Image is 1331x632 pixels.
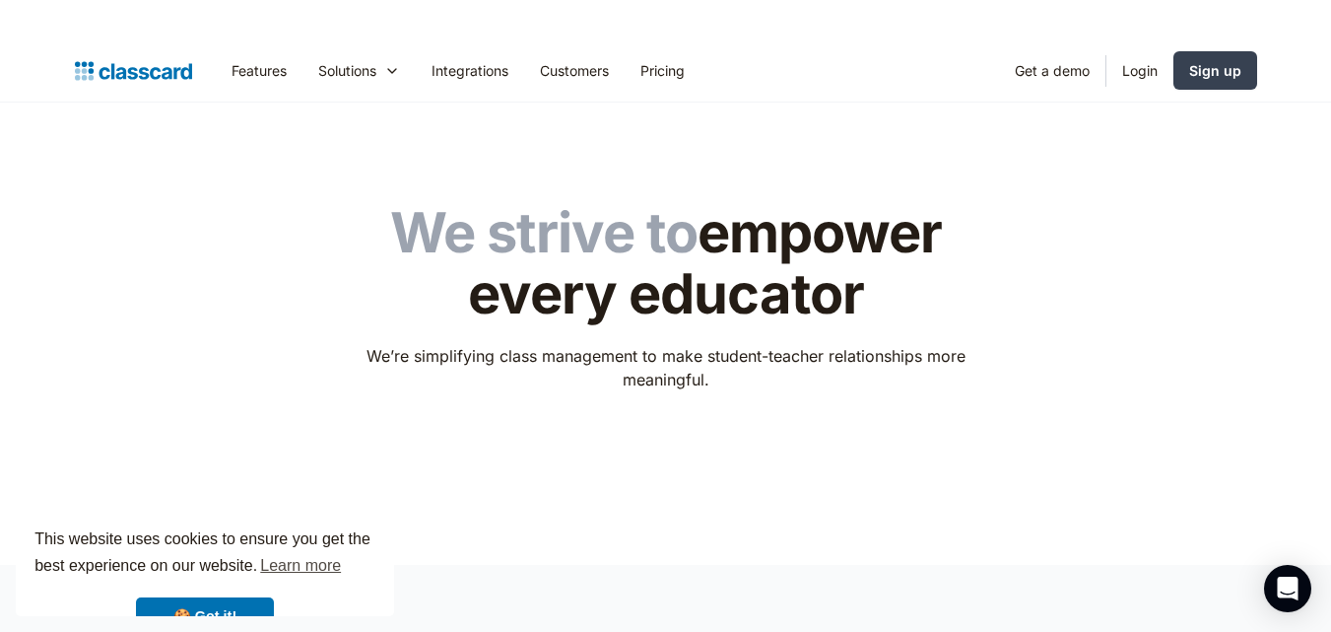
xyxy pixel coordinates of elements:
div: Open Intercom Messenger [1264,565,1311,612]
span: We strive to [390,199,698,266]
div: cookieconsent [16,509,394,616]
a: home [75,57,192,85]
div: Sign up [1189,60,1241,81]
a: Get a demo [999,48,1105,93]
a: learn more about cookies [257,551,344,581]
a: Sign up [1173,51,1257,90]
a: Pricing [625,48,700,93]
div: Solutions [318,60,376,81]
div: Solutions [302,48,416,93]
a: Features [216,48,302,93]
a: Integrations [416,48,524,93]
p: We’re simplifying class management to make student-teacher relationships more meaningful. [353,344,978,391]
h1: empower every educator [353,203,978,324]
span: This website uses cookies to ensure you get the best experience on our website. [34,527,375,581]
a: Login [1106,48,1173,93]
a: Customers [524,48,625,93]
